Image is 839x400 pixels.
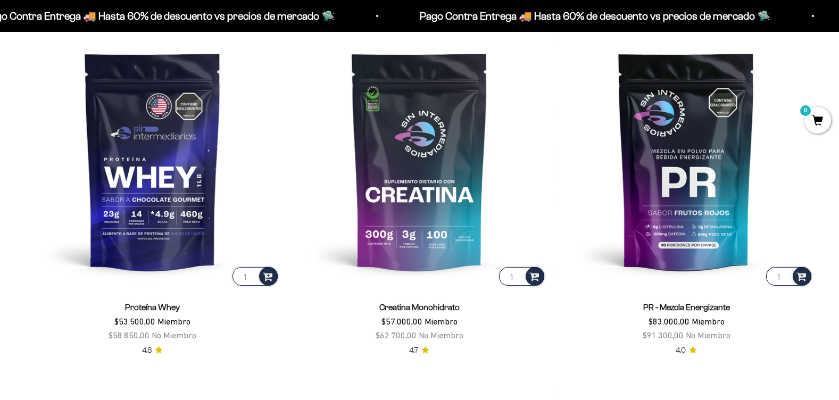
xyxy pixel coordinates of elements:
a: 4.04.0 de 5.0 estrellas [676,345,697,356]
a: PR - Mezcla Energizante [643,303,730,312]
mark: 0 [799,104,812,117]
span: $83.000,00 [649,316,690,326]
span: Miembro [157,316,190,326]
span: 4.8 [142,345,152,356]
span: 4.0 [676,345,686,356]
span: Miembro [425,316,458,326]
span: $62.700,00 [376,330,417,340]
span: Miembro [692,316,725,326]
span: $57.000,00 [381,316,422,326]
span: $58.850,00 [109,330,149,340]
span: No Miembro [152,330,196,340]
a: 4.84.8 de 5.0 estrellas [142,345,163,356]
p: Pago Contra Entrega 🚚 Hasta 60% de descuento vs precios de mercado 🛸 [250,7,601,24]
a: Proteína Whey [125,303,180,312]
a: 0 [804,115,831,127]
span: No Miembro [686,330,730,340]
a: 4.74.7 de 5.0 estrellas [409,345,429,356]
a: Creatina Monohidrato [379,303,460,312]
span: $91.300,00 [643,330,684,340]
span: No Miembro [419,330,463,340]
span: $53.500,00 [114,316,155,326]
span: 4.7 [409,345,418,356]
